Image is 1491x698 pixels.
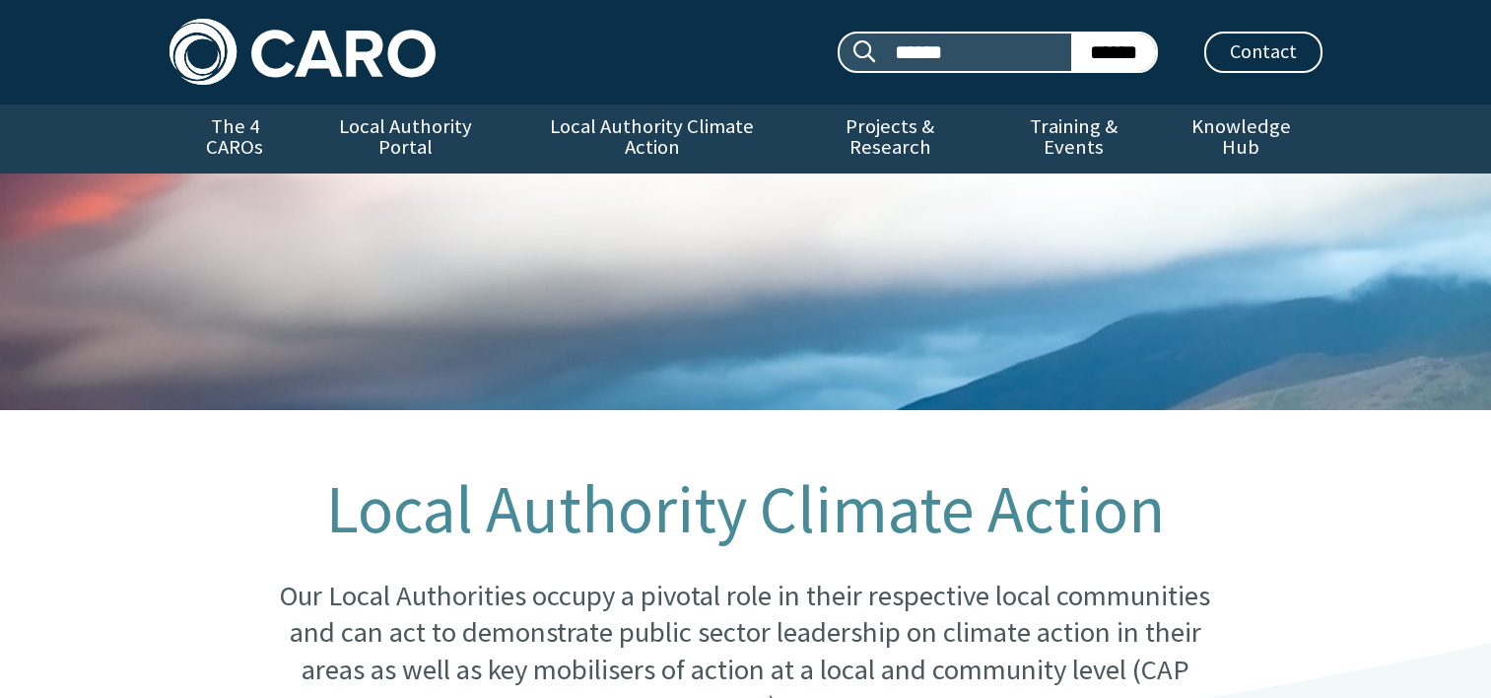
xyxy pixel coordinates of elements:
a: Local Authority Climate Action [511,105,792,174]
a: Projects & Research [792,105,987,174]
h1: Local Authority Climate Action [267,473,1223,546]
a: Training & Events [987,105,1160,174]
a: Contact [1204,32,1322,73]
a: Local Authority Portal [301,105,511,174]
a: The 4 CAROs [169,105,301,174]
a: Knowledge Hub [1160,105,1322,174]
img: Caro logo [169,19,436,85]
